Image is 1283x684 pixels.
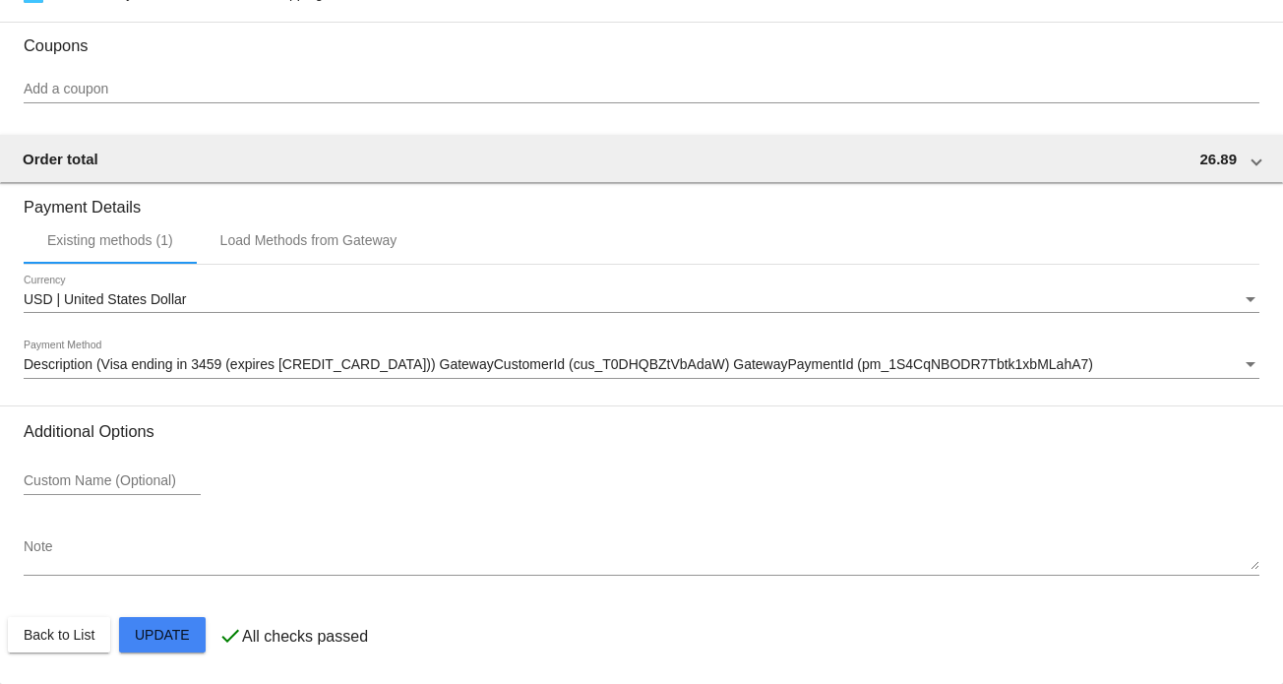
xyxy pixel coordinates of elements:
[47,232,173,248] div: Existing methods (1)
[24,473,201,489] input: Custom Name (Optional)
[24,627,94,643] span: Back to List
[24,22,1259,55] h3: Coupons
[119,617,206,653] button: Update
[23,151,98,167] span: Order total
[24,356,1093,372] span: Description (Visa ending in 3459 (expires [CREDIT_CARD_DATA])) GatewayCustomerId (cus_T0DHQBZtVbA...
[24,183,1259,217] h3: Payment Details
[135,627,190,643] span: Update
[24,82,1259,97] input: Add a coupon
[24,292,1259,308] mat-select: Currency
[218,624,242,648] mat-icon: check
[24,422,1259,441] h3: Additional Options
[24,291,186,307] span: USD | United States Dollar
[24,357,1259,373] mat-select: Payment Method
[220,232,397,248] div: Load Methods from Gateway
[1199,151,1237,167] span: 26.89
[8,617,110,653] button: Back to List
[242,628,368,646] p: All checks passed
